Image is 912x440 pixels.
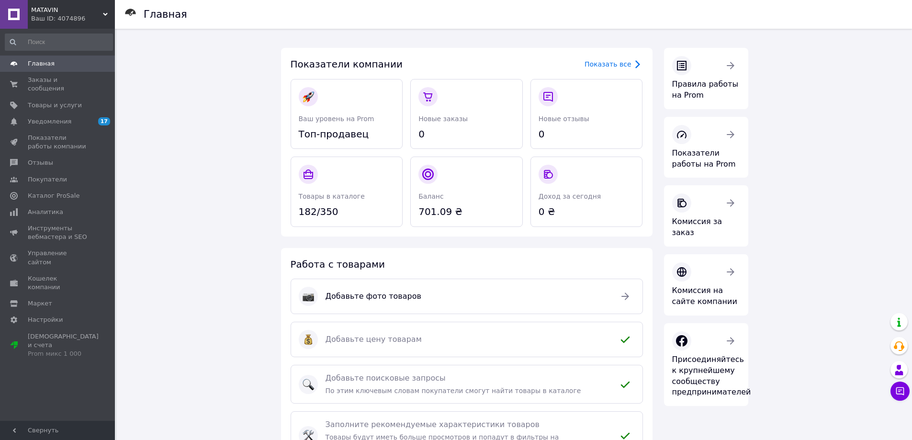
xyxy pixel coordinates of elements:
[672,79,739,100] span: Правила работы на Prom
[539,127,635,141] span: 0
[585,59,631,69] div: Показать все
[326,373,608,384] span: Добавьте поисковые запросы
[672,148,736,169] span: Показатели работы на Prom
[28,316,63,324] span: Настройки
[303,91,314,102] img: :rocket:
[418,192,444,200] span: Баланс
[28,192,79,200] span: Каталог ProSale
[31,14,115,23] div: Ваш ID: 4074896
[5,34,113,51] input: Поиск
[585,58,643,70] a: Показать все
[28,208,63,216] span: Аналитика
[291,279,643,314] a: :camera:Добавьте фото товаров
[326,334,608,345] span: Добавьте цену товарам
[28,158,53,167] span: Отзывы
[291,365,643,404] a: :mag:Добавьте поисковые запросыПо этим ключевым словам покупатели смогут найти товары в каталоге
[326,291,608,302] span: Добавьте фото товаров
[28,134,89,151] span: Показатели работы компании
[539,205,635,219] span: 0 ₴
[28,224,89,241] span: Инструменты вебмастера и SEO
[303,334,314,345] img: :moneybag:
[890,382,910,401] button: Чат с покупателем
[326,419,608,430] span: Заполните рекомендуемые характеристики товаров
[28,332,99,359] span: [DEMOGRAPHIC_DATA] и счета
[664,254,748,316] a: Комиссия на сайте компании
[28,274,89,292] span: Кошелек компании
[326,387,581,395] span: По этим ключевым словам покупатели смогут найти товары в каталоге
[418,205,515,219] span: 701.09 ₴
[291,259,385,270] span: Работа с товарами
[539,115,589,123] span: Новые отзывы
[144,9,187,20] h1: Главная
[664,117,748,178] a: Показатели работы на Prom
[28,101,82,110] span: Товары и услуги
[299,205,395,219] span: 182/350
[28,76,89,93] span: Заказы и сообщения
[291,58,403,70] span: Показатели компании
[28,249,89,266] span: Управление сайтом
[672,217,722,237] span: Комиссия за заказ
[291,322,643,357] a: :moneybag:Добавьте цену товарам
[299,127,395,141] span: Топ-продавец
[98,117,110,125] span: 17
[539,192,601,200] span: Доход за сегодня
[418,115,468,123] span: Новые заказы
[28,117,71,126] span: Уведомления
[31,6,103,14] span: MATAVIN
[303,379,314,390] img: :mag:
[299,192,365,200] span: Товары в каталоге
[28,175,67,184] span: Покупатели
[28,299,52,308] span: Маркет
[28,59,55,68] span: Главная
[299,115,374,123] span: Ваш уровень на Prom
[664,185,748,247] a: Комиссия за заказ
[418,127,515,141] span: 0
[672,355,751,397] span: Присоединяйтесь к крупнейшему сообществу предпринимателей
[664,48,748,109] a: Правила работы на Prom
[303,291,314,302] img: :camera:
[664,323,748,406] a: Присоединяйтесь к крупнейшему сообществу предпринимателей
[672,286,737,306] span: Комиссия на сайте компании
[28,350,99,358] div: Prom микс 1 000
